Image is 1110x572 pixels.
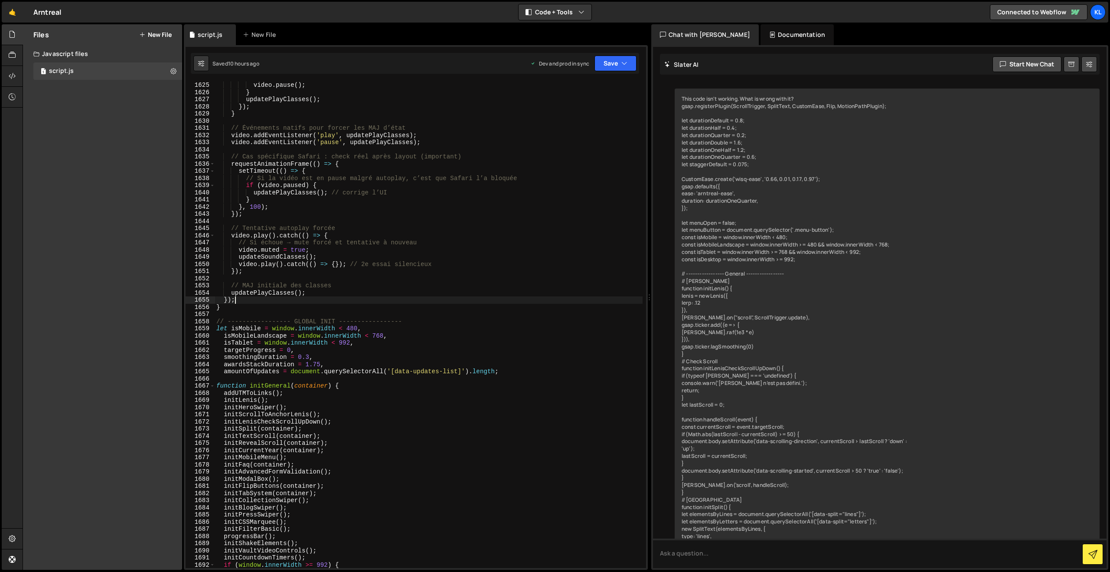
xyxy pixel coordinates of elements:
div: script.js [198,30,222,39]
div: 1643 [186,210,215,218]
div: Chat with [PERSON_NAME] [651,24,759,45]
div: 1681 [186,483,215,490]
div: 1639 [186,182,215,189]
div: 1677 [186,454,215,461]
div: Saved [212,60,259,67]
div: 1626 [186,89,215,96]
div: script.js [49,67,74,75]
div: Documentation [761,24,834,45]
span: 1 [41,69,46,76]
div: 1687 [186,526,215,533]
a: Kl [1090,4,1106,20]
div: 1633 [186,139,215,146]
div: 1679 [186,468,215,476]
button: Code + Tools [519,4,591,20]
button: Save [594,56,637,71]
div: Arntreal [33,7,61,17]
div: 1684 [186,504,215,512]
div: Dev and prod in sync [530,60,589,67]
div: 1642 [186,204,215,211]
button: Start new chat [992,56,1061,72]
div: 1631 [186,125,215,132]
div: 1666 [186,375,215,383]
h2: Slater AI [664,60,699,69]
div: 1627 [186,96,215,103]
div: 1662 [186,347,215,354]
div: 1672 [186,418,215,426]
a: Connected to Webflow [990,4,1087,20]
div: 1690 [186,547,215,555]
div: 1669 [186,397,215,404]
div: 10 hours ago [228,60,259,67]
div: 1692 [186,562,215,569]
div: 1661 [186,339,215,347]
div: 1628 [186,103,215,111]
div: 1682 [186,490,215,497]
div: 1676 [186,447,215,454]
div: 1632 [186,132,215,139]
div: 1688 [186,533,215,540]
div: 1673 [186,425,215,433]
div: 1686 [186,519,215,526]
div: 1629 [186,110,215,118]
div: 1630 [186,118,215,125]
div: 1648 [186,247,215,254]
div: 1689 [186,540,215,547]
div: 1649 [186,253,215,261]
div: 1664 [186,361,215,368]
div: 1680 [186,476,215,483]
div: 1637 [186,168,215,175]
div: 1691 [186,554,215,562]
div: 1659 [186,325,215,332]
div: Javascript files [23,45,182,62]
div: 1653 [186,282,215,289]
div: 1670 [186,404,215,411]
div: 1678 [186,461,215,469]
div: New File [243,30,279,39]
div: 1657 [186,311,215,318]
div: 1640 [186,189,215,197]
div: 1656 [186,304,215,311]
div: 1645 [186,225,215,232]
div: 1650 [186,261,215,268]
div: 1646 [186,232,215,240]
div: 1658 [186,318,215,325]
div: 1683 [186,497,215,504]
div: 1660 [186,332,215,340]
div: 1635 [186,153,215,161]
div: 1647 [186,239,215,247]
div: 1665 [186,368,215,375]
div: 1667 [186,382,215,390]
div: 13377/33402.js [33,62,182,80]
div: 1636 [186,161,215,168]
div: 1685 [186,511,215,519]
div: 1644 [186,218,215,225]
div: 1654 [186,289,215,297]
div: 1668 [186,390,215,397]
div: 1675 [186,440,215,447]
div: 1651 [186,268,215,275]
div: 1674 [186,433,215,440]
div: 1652 [186,275,215,283]
div: 1663 [186,354,215,361]
div: 1671 [186,411,215,418]
div: 1638 [186,175,215,182]
a: 🤙 [2,2,23,23]
div: 1641 [186,196,215,204]
div: 1634 [186,146,215,154]
div: 1625 [186,82,215,89]
div: 1655 [186,296,215,304]
h2: Files [33,30,49,39]
button: New File [139,31,172,38]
